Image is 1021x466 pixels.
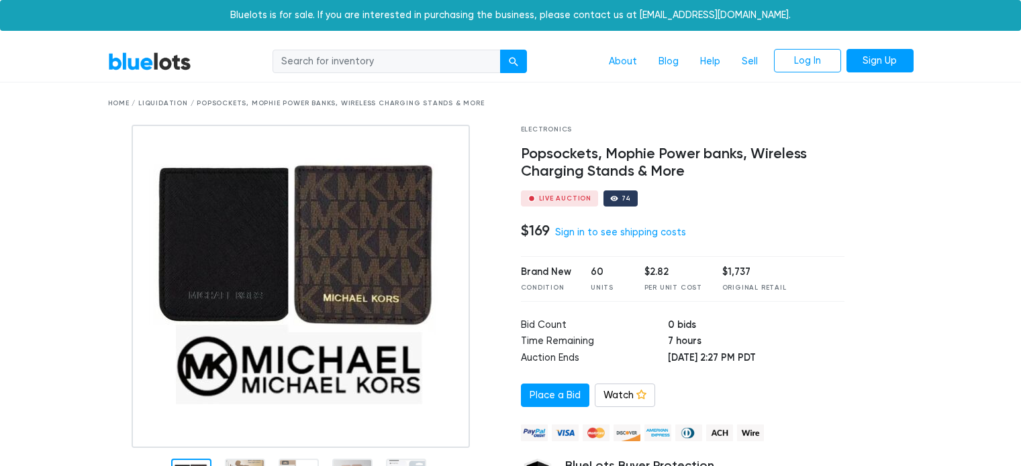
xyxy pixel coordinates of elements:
[731,49,769,74] a: Sell
[521,334,668,351] td: Time Remaining
[774,49,841,73] a: Log In
[132,125,470,448] img: fd08d362-8743-42f0-8e19-2b5be749f286-1756398261.jpg
[644,265,702,280] div: $2.82
[521,351,668,367] td: Auction Ends
[668,334,844,351] td: 7 hours
[675,424,702,441] img: diners_club-c48f30131b33b1bb0e5d0e2dbd43a8bea4cb12cb2961413e2f4250e06c020426.png
[668,351,844,367] td: [DATE] 2:27 PM PDT
[583,424,610,441] img: mastercard-42073d1d8d11d6635de4c079ffdb20a4f30a903dc55d1612383a1b395dd17f39.png
[689,49,731,74] a: Help
[722,265,787,280] div: $1,737
[722,283,787,293] div: Original Retail
[846,49,914,73] a: Sign Up
[614,424,640,441] img: discover-82be18ecfda2d062aad2762c1ca80e2d36a4073d45c9e0ffae68cd515fbd3d32.png
[521,222,550,239] h4: $169
[706,424,733,441] img: ach-b7992fed28a4f97f893c574229be66187b9afb3f1a8d16a4691d3d3140a8ab00.png
[521,384,589,408] a: Place a Bid
[595,384,655,408] a: Watch
[521,125,845,135] div: Electronics
[644,283,702,293] div: Per Unit Cost
[108,52,191,71] a: BlueLots
[521,318,668,335] td: Bid Count
[521,424,548,441] img: paypal_credit-80455e56f6e1299e8d57f40c0dcee7b8cd4ae79b9eccbfc37e2480457ba36de9.png
[598,49,648,74] a: About
[521,265,571,280] div: Brand New
[552,424,579,441] img: visa-79caf175f036a155110d1892330093d4c38f53c55c9ec9e2c3a54a56571784bb.png
[648,49,689,74] a: Blog
[273,50,501,74] input: Search for inventory
[591,265,624,280] div: 60
[668,318,844,335] td: 0 bids
[622,195,631,202] div: 74
[644,424,671,441] img: american_express-ae2a9f97a040b4b41f6397f7637041a5861d5f99d0716c09922aba4e24c8547d.png
[108,99,914,109] div: Home / Liquidation / Popsockets, Mophie Power banks, Wireless Charging Stands & More
[521,283,571,293] div: Condition
[539,195,592,202] div: Live Auction
[521,145,845,180] h4: Popsockets, Mophie Power banks, Wireless Charging Stands & More
[555,227,686,238] a: Sign in to see shipping costs
[591,283,624,293] div: Units
[737,424,764,441] img: wire-908396882fe19aaaffefbd8e17b12f2f29708bd78693273c0e28e3a24408487f.png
